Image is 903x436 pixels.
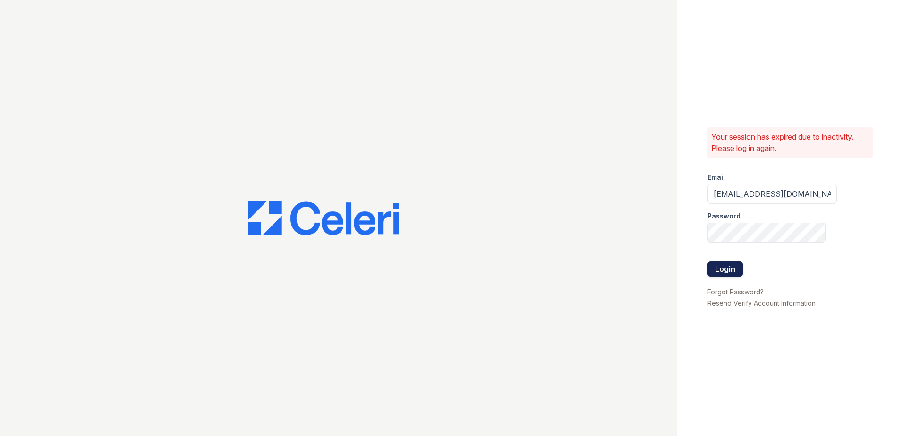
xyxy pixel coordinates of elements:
[711,131,869,154] p: Your session has expired due to inactivity. Please log in again.
[707,173,725,182] label: Email
[248,201,399,235] img: CE_Logo_Blue-a8612792a0a2168367f1c8372b55b34899dd931a85d93a1a3d3e32e68fde9ad4.png
[707,211,741,221] label: Password
[707,261,743,277] button: Login
[707,288,764,296] a: Forgot Password?
[707,299,816,307] a: Resend Verify Account Information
